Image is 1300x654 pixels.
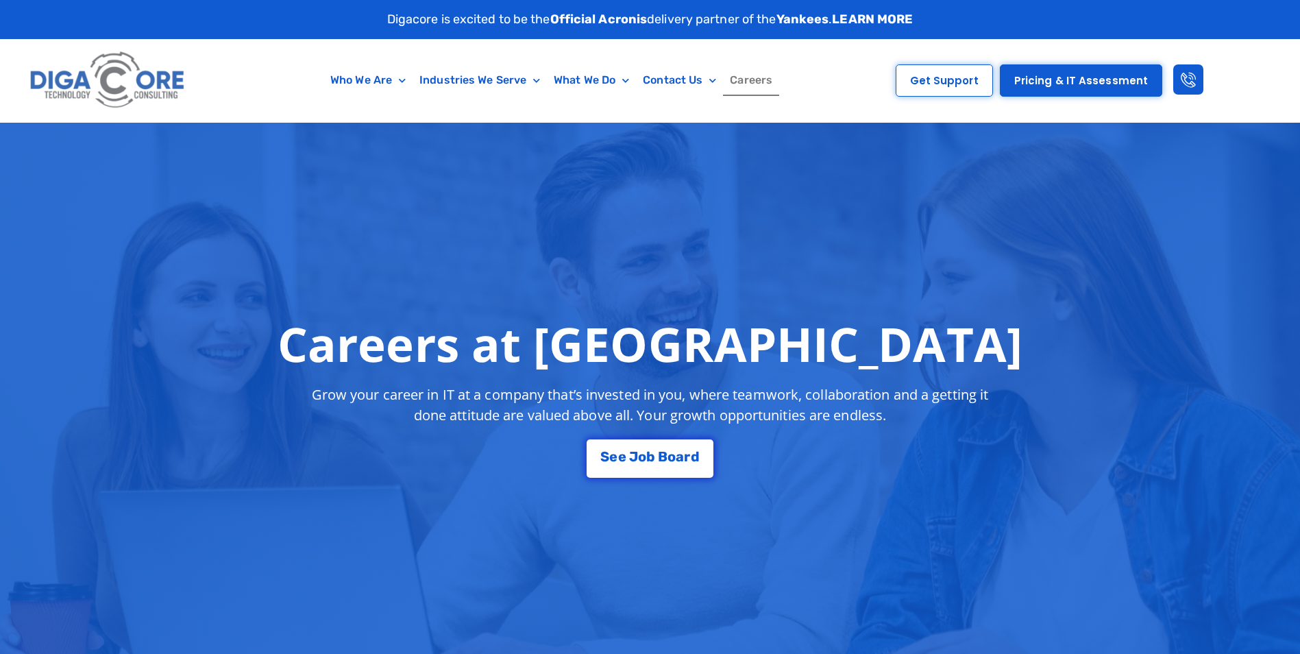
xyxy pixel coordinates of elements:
[387,10,913,29] p: Digacore is excited to be the delivery partner of the .
[658,450,667,463] span: B
[323,64,413,96] a: Who We Are
[684,450,690,463] span: r
[638,450,646,463] span: o
[299,385,1001,426] p: Grow your career in IT at a company that’s invested in you, where teamwork, collaboration and a g...
[910,75,979,86] span: Get Support
[26,46,190,115] img: Digacore logo 1
[609,450,617,463] span: e
[667,450,676,463] span: o
[550,12,648,27] strong: Official Acronis
[1000,64,1162,97] a: Pricing & IT Assessment
[776,12,829,27] strong: Yankees
[691,450,700,463] span: d
[256,64,847,96] nav: Menu
[636,64,723,96] a: Contact Us
[723,64,779,96] a: Careers
[413,64,547,96] a: Industries We Serve
[629,450,638,463] span: J
[600,450,609,463] span: S
[547,64,636,96] a: What We Do
[278,316,1022,371] h1: Careers at [GEOGRAPHIC_DATA]
[676,450,684,463] span: a
[832,12,913,27] a: LEARN MORE
[896,64,993,97] a: Get Support
[618,450,626,463] span: e
[1014,75,1148,86] span: Pricing & IT Assessment
[646,450,655,463] span: b
[587,439,713,478] a: See Job Board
